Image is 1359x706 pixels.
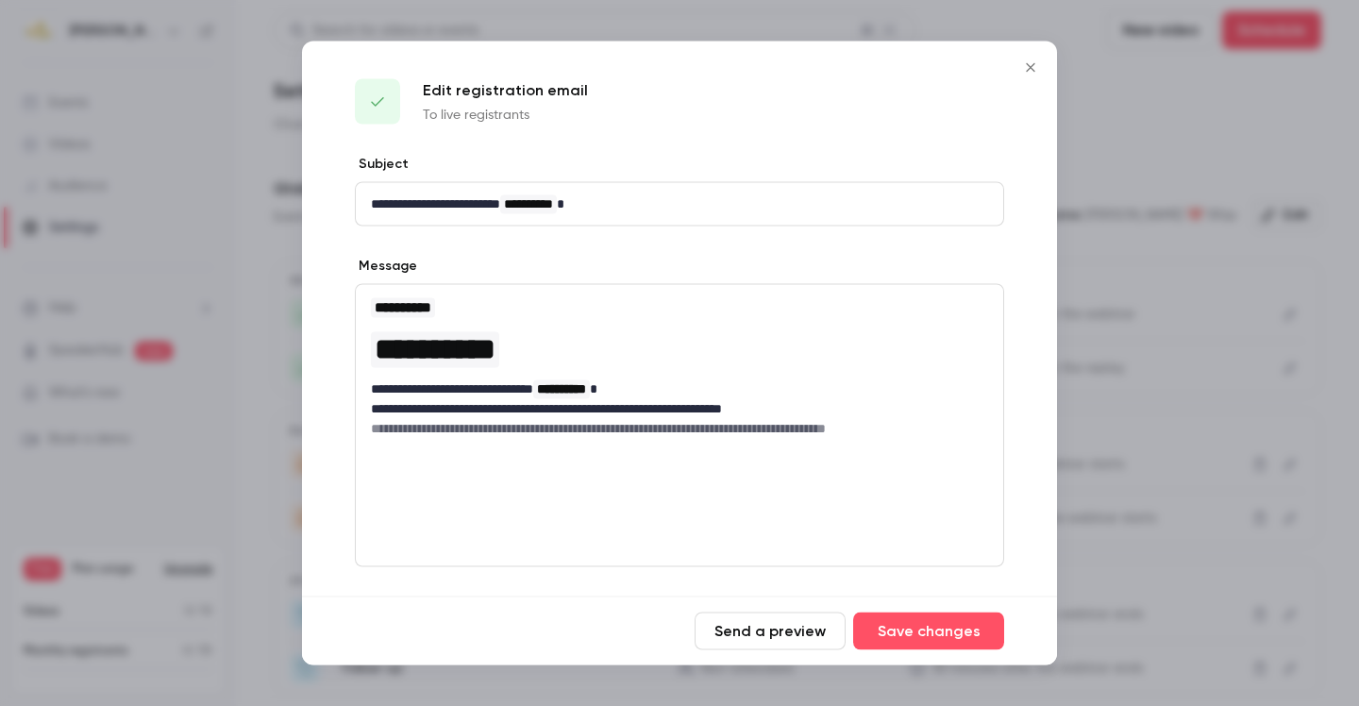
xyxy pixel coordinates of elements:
button: Save changes [853,613,1004,650]
button: Close [1012,49,1049,87]
label: Subject [355,155,409,174]
div: editor [356,183,1003,226]
p: Edit registration email [423,79,588,102]
label: Message [355,257,417,276]
div: editor [356,285,1003,449]
p: To live registrants [423,106,588,125]
button: Send a preview [695,613,846,650]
